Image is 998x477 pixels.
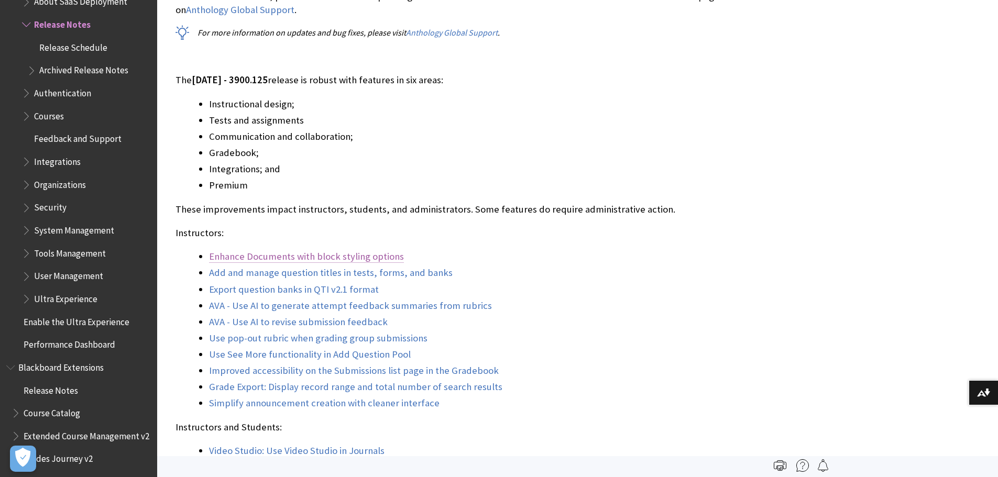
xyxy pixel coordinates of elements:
li: Premium [209,178,825,193]
li: Tests and assignments [209,113,825,128]
a: Add and manage question titles in tests, forms, and banks [209,267,453,279]
span: Grades Journey v2 [24,450,93,464]
img: Print [774,459,786,472]
a: Video Studio: Use Video Studio in Journals [209,445,385,457]
span: Release Notes [34,16,91,30]
span: Video Studio: Use Video Studio in Journals [209,445,385,457]
a: Export question banks in QTI v2.1 format [209,283,379,296]
span: Performance Dashboard [24,336,115,350]
span: Course Catalog [24,404,80,418]
img: More help [796,459,809,472]
span: Authentication [34,84,91,98]
a: Enhance Documents with block styling options [209,250,404,263]
p: Instructors: [176,226,825,240]
p: Instructors and Students: [176,420,825,434]
span: Ultra Experience [34,290,97,304]
span: Release Notes [24,382,78,396]
img: Follow this page [817,459,829,472]
span: Enable the Ultra Experience [24,313,129,327]
a: Simplify announcement creation with cleaner interface [209,397,440,409]
span: Feedback and Support [34,130,122,145]
span: Courses [34,107,64,121]
a: Use pop-out rubric when grading group submissions [209,332,427,345]
span: Tools Management [34,245,106,259]
span: Organizations [34,176,86,190]
span: Security [34,199,67,213]
a: Use See More functionality in Add Question Pool [209,348,411,361]
li: Integrations; and [209,162,825,176]
p: The release is robust with features in six areas: [176,73,825,87]
a: Anthology Global Support [186,4,294,16]
li: Gradebook; [209,146,825,160]
a: Anthology Global Support [406,27,498,38]
p: These improvements impact instructors, students, and administrators. Some features do require adm... [176,203,825,216]
span: Blackboard Extensions [18,359,104,373]
span: User Management [34,268,103,282]
button: Open Preferences [10,446,36,472]
span: Archived Release Notes [39,62,128,76]
span: [DATE] - 3900.125 [192,74,268,86]
span: Extended Course Management v2 [24,427,149,441]
a: AVA - Use AI to revise submission feedback [209,316,388,328]
li: Instructional design; [209,97,825,112]
span: Integrations [34,153,81,167]
span: Release Schedule [39,39,107,53]
a: Grade Export: Display record range and total number of search results [209,381,502,393]
a: Improved accessibility on the Submissions list page in the Gradebook [209,364,499,377]
p: For more information on updates and bug fixes, please visit . [176,27,825,38]
li: Communication and collaboration; [209,129,825,144]
a: AVA - Use AI to generate attempt feedback summaries from rubrics [209,299,492,312]
span: System Management [34,221,114,236]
